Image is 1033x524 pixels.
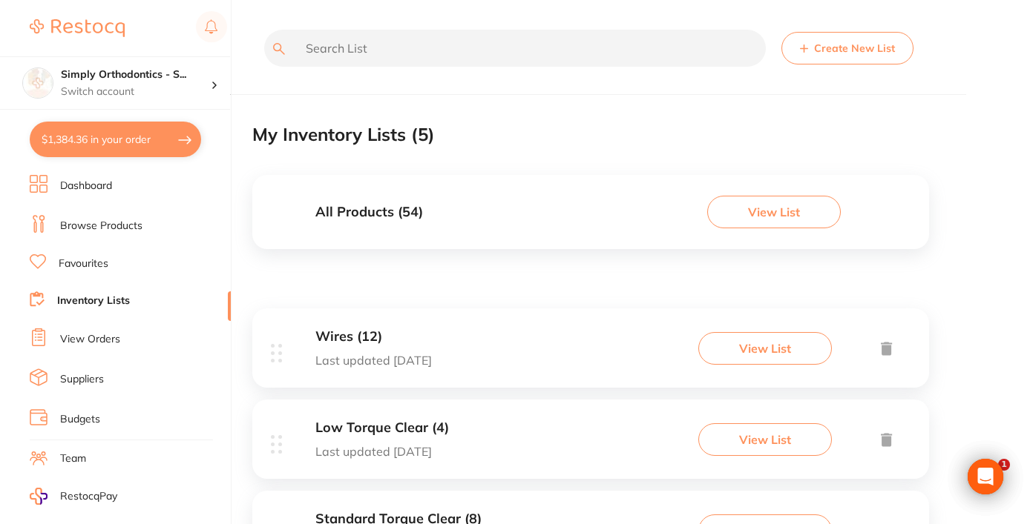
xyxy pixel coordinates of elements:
[781,32,914,64] button: Create New List
[60,372,104,387] a: Suppliers
[315,420,449,436] h3: Low Torque Clear (4)
[264,30,766,67] input: Search List
[23,68,53,98] img: Simply Orthodontics - Sydenham
[315,445,449,458] p: Last updated [DATE]
[57,293,130,308] a: Inventory Lists
[707,196,841,228] button: View List
[60,332,120,347] a: View Orders
[315,354,432,367] p: Last updated [DATE]
[60,451,86,466] a: Team
[60,179,112,193] a: Dashboard
[252,399,929,491] div: Low Torque Clear (4)Last updated [DATE]View List
[60,489,117,504] span: RestocqPay
[59,256,108,271] a: Favourites
[252,125,435,145] h2: My Inventory Lists ( 5 )
[60,219,142,233] a: Browse Products
[30,19,125,37] img: Restocq Logo
[315,329,432,345] h3: Wires (12)
[998,459,1010,471] span: 1
[968,459,1003,494] div: Open Intercom Messenger
[30,11,125,45] a: Restocq Logo
[698,332,832,365] button: View List
[30,122,201,157] button: $1,384.36 in your order
[252,308,929,399] div: Wires (12)Last updated [DATE]View List
[60,412,100,427] a: Budgets
[30,488,47,505] img: RestocqPay
[61,67,211,82] h4: Simply Orthodontics - Sydenham
[61,84,211,99] p: Switch account
[698,423,832,456] button: View List
[30,488,117,505] a: RestocqPay
[315,205,423,220] h3: All Products ( 54 )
